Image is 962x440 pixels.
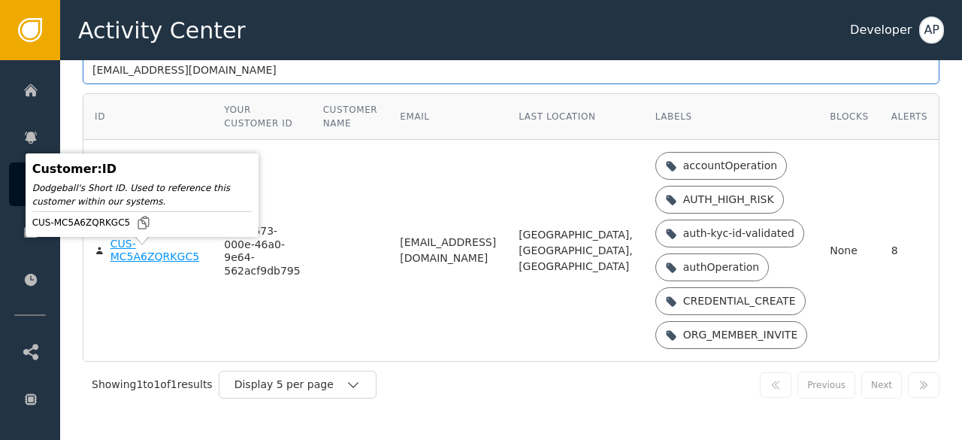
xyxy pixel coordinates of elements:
button: AP [919,17,944,44]
div: f21ce673-000e-46a0-9e64-562acf9db795 [224,225,300,278]
td: 8 [880,140,939,361]
div: AUTH_HIGH_RISK [683,192,774,208]
div: CREDENTIAL_CREATE [683,293,796,309]
div: Email [400,110,496,123]
div: Dodgeball's Short ID. Used to reference this customer within our systems. [32,181,252,208]
div: Blocks [830,110,868,123]
div: Developer [850,21,912,39]
button: Display 5 per page [219,371,377,399]
div: authOperation [683,259,760,275]
input: Search by name, email, or ID [83,56,939,84]
div: ID [95,110,105,123]
div: auth-kyc-id-validated [683,226,794,241]
div: Showing 1 to 1 of 1 results [92,377,213,393]
span: Activity Center [78,14,246,47]
div: Customer Name [323,103,378,130]
div: Customer : ID [32,160,252,178]
div: accountOperation [683,158,777,174]
div: Your Customer ID [224,103,300,130]
td: [EMAIL_ADDRESS][DOMAIN_NAME] [389,140,507,361]
div: ORG_MEMBER_INVITE [683,327,797,343]
div: Alerts [891,110,928,123]
div: Labels [655,110,807,123]
td: [GEOGRAPHIC_DATA], [GEOGRAPHIC_DATA], [GEOGRAPHIC_DATA] [507,140,644,361]
div: CUS-MC5A6ZQRKGC5 [32,215,252,230]
div: Display 5 per page [234,377,346,393]
div: CUS-MC5A6ZQRKGC5 [110,238,202,264]
div: None [830,243,868,259]
div: Last Location [519,110,633,123]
